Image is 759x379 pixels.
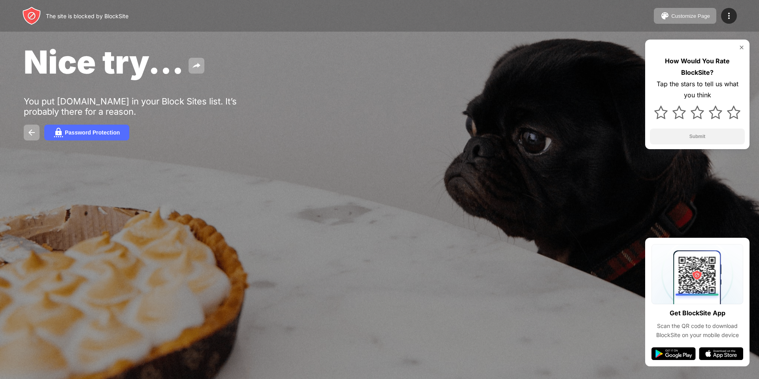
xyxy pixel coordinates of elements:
[192,61,201,70] img: share.svg
[65,129,120,136] div: Password Protection
[54,128,63,137] img: password.svg
[709,106,722,119] img: star.svg
[22,6,41,25] img: header-logo.svg
[27,128,36,137] img: back.svg
[691,106,704,119] img: star.svg
[24,43,184,81] span: Nice try...
[46,13,128,19] div: The site is blocked by BlockSite
[727,106,740,119] img: star.svg
[650,129,745,144] button: Submit
[671,13,710,19] div: Customize Page
[670,307,725,319] div: Get BlockSite App
[44,125,129,140] button: Password Protection
[651,244,743,304] img: qrcode.svg
[654,8,716,24] button: Customize Page
[699,347,743,360] img: app-store.svg
[672,106,686,119] img: star.svg
[651,322,743,339] div: Scan the QR code to download BlockSite on your mobile device
[650,55,745,78] div: How Would You Rate BlockSite?
[24,96,268,117] div: You put [DOMAIN_NAME] in your Block Sites list. It’s probably there for a reason.
[651,347,696,360] img: google-play.svg
[738,44,745,51] img: rate-us-close.svg
[650,78,745,101] div: Tap the stars to tell us what you think
[724,11,734,21] img: menu-icon.svg
[654,106,668,119] img: star.svg
[660,11,670,21] img: pallet.svg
